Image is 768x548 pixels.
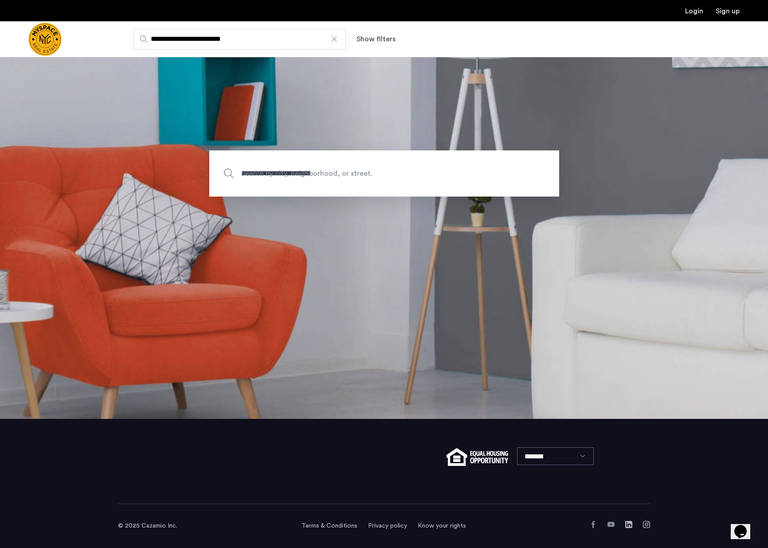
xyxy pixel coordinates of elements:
[209,150,559,197] input: Apartment Search
[133,28,346,50] input: Apartment Search
[357,34,396,44] button: Show or hide filters
[447,448,508,466] img: equal-housing.png
[625,521,632,528] a: LinkedIn
[590,521,597,528] a: Facebook
[118,523,177,529] span: © 2025 Cazamio Inc.
[368,521,407,530] a: Privacy policy
[28,23,62,56] img: logo
[685,8,703,15] a: Login
[241,167,486,179] span: Search by city, neighborhood, or street.
[418,521,466,530] a: Know your rights
[607,521,615,528] a: YouTube
[302,521,357,530] a: Terms and conditions
[643,521,650,528] a: Instagram
[28,23,62,56] a: Cazamio Logo
[517,447,594,465] select: Language select
[731,513,759,539] iframe: chat widget
[716,8,740,15] a: Registration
